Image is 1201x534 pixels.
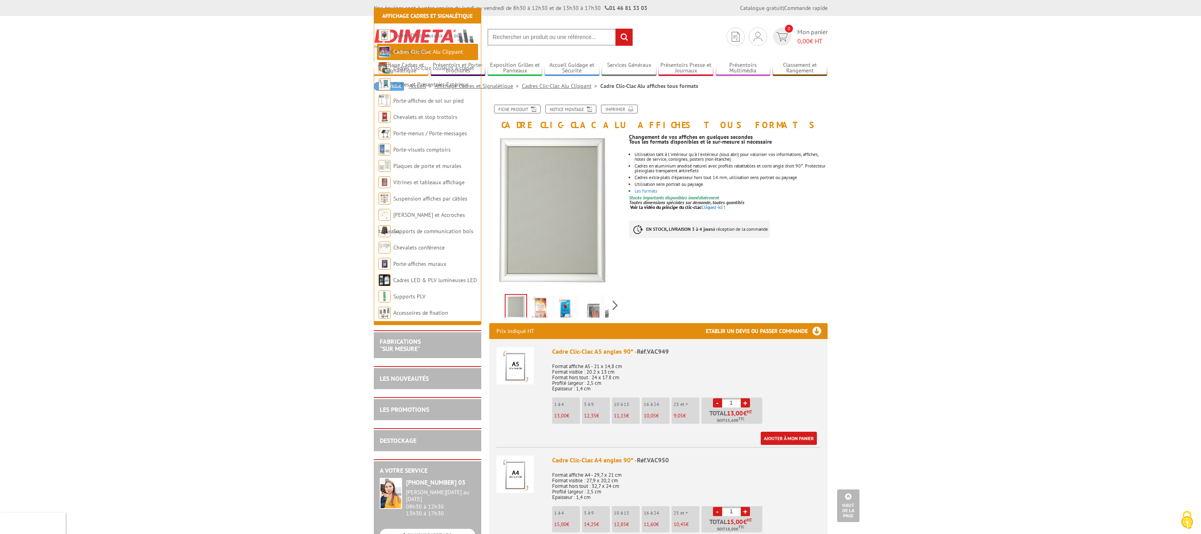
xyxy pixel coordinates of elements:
[605,296,624,320] img: affichage_lumineux_215534_17.jpg
[379,78,391,90] img: Cadres et Présentoirs Extérieur
[554,521,566,528] span: 15,00
[393,293,426,300] a: Supports PLV
[531,296,550,320] img: affichage_lumineux_215534_1.gif
[637,456,669,464] span: Réf.VAC950
[741,507,750,516] a: +
[554,510,580,516] p: 1 à 4
[635,175,827,180] li: Cadres extra-plats d'épaisseur hors tout 14 mm, utilisation sens portrait ou paysage
[393,146,451,153] a: Porte-visuels comptoirs
[393,309,448,316] a: Accessoires de fixation
[393,228,473,235] a: Supports de communication bois
[406,478,465,486] strong: [PHONE_NUMBER] 03
[637,347,669,355] span: Réf.VAC949
[379,258,391,270] img: Porte-affiches muraux
[600,82,698,90] li: Cadre Clic-Clac Alu affiches tous formats
[776,32,788,41] img: devis rapide
[379,32,460,55] a: Cadres Deco Muraux Alu ou [GEOGRAPHIC_DATA]
[580,296,600,320] img: cadre_clic_clac_a5_angles90_vac949_950_951_952_953_955_956_959_960_957.jpg
[393,195,467,202] a: Suspension affiches par câbles
[556,296,575,320] img: cadres_aluminium_clic_clac_vac949_fleches.jpg
[554,401,580,407] p: 1 à 4
[703,410,762,424] p: Total
[393,48,463,55] a: Cadres Clic-Clac Alu Clippant
[706,323,828,339] h3: Etablir un devis ou passer commande
[379,127,391,139] img: Porte-menus / Porte-messages
[380,405,429,413] a: LES PROMOTIONS
[740,4,783,12] a: Catalogue gratuit
[374,4,647,12] div: Nos équipes sont à votre service du lundi au vendredi de 8h30 à 12h30 et de 13h30 à 17h30
[393,244,445,251] a: Chevalets conférence
[629,139,827,144] p: Tous les formats disponibles et le sur-mesure si nécessaire
[379,29,391,41] img: Cadres Deco Muraux Alu ou Bois
[614,510,640,516] p: 10 à 15
[393,130,467,137] a: Porte-menus / Porte-messages
[629,134,827,139] p: Changement de vos affiches en quelques secondes
[380,337,421,353] a: FABRICATIONS"Sur Mesure"
[614,401,640,407] p: 10 à 15
[584,521,596,528] span: 14,25
[727,410,743,416] span: 13,00
[740,4,828,12] div: |
[584,412,596,419] span: 12,35
[379,274,391,286] img: Cadres LED & PLV lumineuses LED
[379,95,391,107] img: Porte-affiches de sol sur pied
[522,82,600,90] a: Cadres Clic-Clac Alu Clippant
[674,413,699,419] p: €
[797,27,828,46] span: Mon panier
[545,105,596,113] a: Notice Montage
[629,199,744,205] em: Toutes dimensions spéciales sur demande, toutes quantités
[761,432,817,445] a: Ajouter à mon panier
[601,105,638,113] a: Imprimer
[496,323,534,339] p: Prix indiqué HT
[743,518,747,525] span: €
[674,521,686,528] span: 10,45
[747,409,752,415] sup: HT
[741,398,750,407] a: +
[393,81,469,88] a: Cadres et Présentoirs Extérieur
[554,412,566,419] span: 13,00
[584,401,610,407] p: 5 à 9
[393,277,477,284] a: Cadres LED & PLV lumineuses LED
[635,152,827,162] li: Utilisation tant à l'intérieur qu'à l'extérieur (sous abri) pour valoriser vos informations, affi...
[496,456,534,493] img: Cadre Clic-Clac A4 angles 90°
[489,134,615,291] img: affichage_lumineux_215534_image_anime.gif
[379,111,391,123] img: Chevalets et stop trottoirs
[406,489,475,516] div: 08h30 à 12h30 13h30 à 17h30
[431,62,486,75] a: Présentoirs et Porte-brochures
[716,62,771,75] a: Présentoirs Multimédia
[382,12,473,19] a: Affichage Cadres et Signalétique
[754,32,762,41] img: devis rapide
[393,260,446,267] a: Porte-affiches muraux
[713,398,722,407] a: -
[630,204,701,210] span: Voir la vidéo du principe du clic-clac
[674,412,683,419] span: 9,05
[1173,507,1201,534] button: Cookies (fenêtre modale)
[584,510,610,516] p: 5 à 9
[614,521,626,528] span: 12,85
[379,209,391,221] img: Cimaises et Accroches tableaux
[725,417,736,424] span: 15,60
[738,525,744,529] sup: TTC
[725,526,736,532] span: 18,00
[635,188,657,194] a: Les formats
[545,62,600,75] a: Accueil Guidage et Sécurité
[674,522,699,527] p: €
[379,290,391,302] img: Supports PLV
[379,307,391,319] img: Accessoires de fixation
[494,105,541,113] a: Fiche produit
[785,25,793,33] span: 0
[644,412,656,419] span: 10,05
[717,526,744,532] span: Soit €
[1177,510,1197,530] img: Cookies (fenêtre modale)
[552,456,820,465] div: Cadre Clic-Clac A4 angles 90° -
[552,467,820,500] p: Format affiche A4 - 29,7 x 21 cm Format visible : 27,9 x 20,2 cm Format hors tout : 32,7 x 24 cm ...
[635,164,827,173] li: Cadres en aluminium anodisé naturel avec profilés rabattables et coins angle droit 90°. Protecteu...
[644,510,670,516] p: 16 à 24
[629,195,719,201] font: Stocks importants disponibles immédiatement
[554,522,580,527] p: €
[506,295,526,320] img: affichage_lumineux_215534_image_anime.gif
[797,37,828,46] span: € HT
[393,113,457,121] a: Chevalets et stop trottoirs
[487,29,633,46] input: Rechercher un produit ou une référence...
[738,417,744,421] sup: TTC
